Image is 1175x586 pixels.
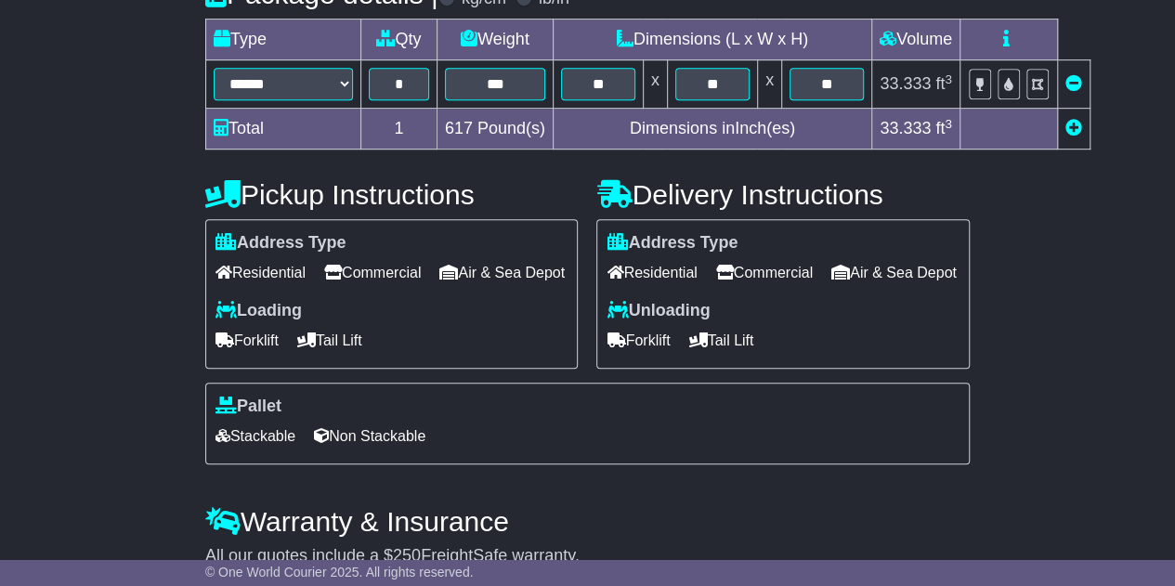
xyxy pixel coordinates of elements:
td: Dimensions in Inch(es) [553,109,871,150]
td: Pound(s) [437,109,553,150]
span: Tail Lift [297,326,362,355]
h4: Warranty & Insurance [205,506,970,537]
span: 33.333 [880,74,931,93]
td: Volume [871,20,960,60]
label: Address Type [607,233,738,254]
td: Weight [437,20,553,60]
label: Pallet [215,397,281,417]
span: ft [935,119,952,137]
span: Commercial [716,258,813,287]
h4: Pickup Instructions [205,179,579,210]
sup: 3 [945,72,952,86]
label: Unloading [607,301,710,321]
span: Forklift [215,326,279,355]
div: All our quotes include a $ FreightSafe warranty. [205,546,970,566]
span: Commercial [324,258,421,287]
span: ft [935,74,952,93]
span: Residential [607,258,697,287]
span: Air & Sea Depot [831,258,957,287]
span: © One World Courier 2025. All rights reserved. [205,565,474,579]
td: x [757,60,781,109]
span: 617 [445,119,473,137]
a: Add new item [1065,119,1082,137]
h4: Delivery Instructions [596,179,970,210]
span: Stackable [215,422,295,450]
span: Residential [215,258,306,287]
a: Remove this item [1065,74,1082,93]
label: Loading [215,301,302,321]
sup: 3 [945,117,952,131]
span: Tail Lift [688,326,753,355]
span: 250 [393,546,421,565]
span: Non Stackable [314,422,425,450]
td: 1 [360,109,437,150]
span: 33.333 [880,119,931,137]
span: Forklift [607,326,670,355]
td: Qty [360,20,437,60]
td: x [643,60,667,109]
label: Address Type [215,233,346,254]
td: Dimensions (L x W x H) [553,20,871,60]
td: Total [205,109,360,150]
td: Type [205,20,360,60]
span: Air & Sea Depot [439,258,565,287]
